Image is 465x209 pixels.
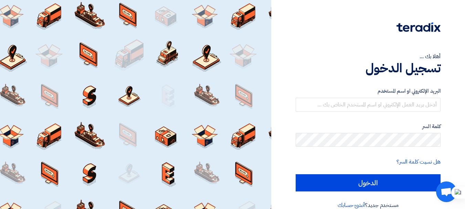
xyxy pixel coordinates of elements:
input: الدخول [296,174,441,191]
a: هل نسيت كلمة السر؟ [397,158,441,166]
label: كلمة السر [296,123,441,130]
label: البريد الإلكتروني او اسم المستخدم [296,87,441,95]
img: Teradix logo [397,22,441,32]
div: Open chat [436,181,457,202]
input: أدخل بريد العمل الإلكتروني او اسم المستخدم الخاص بك ... [296,98,441,112]
h1: تسجيل الدخول [296,61,441,76]
div: أهلا بك ... [296,52,441,61]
